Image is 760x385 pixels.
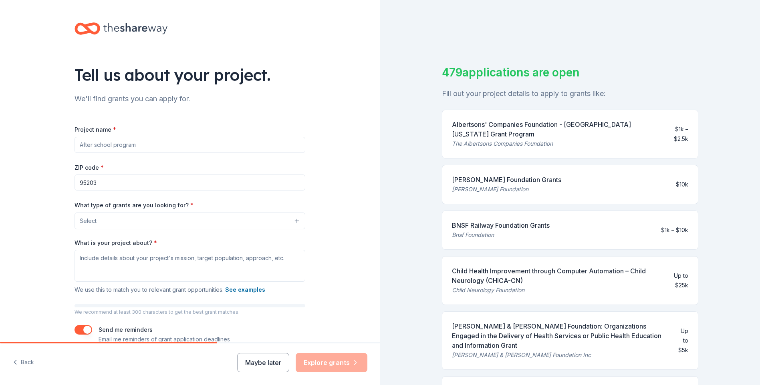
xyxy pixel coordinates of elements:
label: ZIP code [75,164,104,172]
p: Email me reminders of grant application deadlines [99,335,230,344]
div: Child Health Improvement through Computer Automation – Child Neurology (CHICA-CN) [452,266,659,285]
button: See examples [225,285,265,295]
span: Select [80,216,97,226]
div: The Albertsons Companies Foundation [452,139,659,148]
button: Maybe later [237,353,289,372]
div: Fill out your project details to apply to grants like: [442,87,698,100]
label: Project name [75,126,116,134]
div: [PERSON_NAME] & [PERSON_NAME] Foundation Inc [452,350,670,360]
div: $1k – $2.5k [665,124,688,144]
label: What is your project about? [75,239,157,247]
div: 479 applications are open [442,64,698,81]
div: Albertsons' Companies Foundation - [GEOGRAPHIC_DATA][US_STATE] Grant Program [452,120,659,139]
div: Child Neurology Foundation [452,285,659,295]
div: BNSF Railway Foundation Grants [452,221,550,230]
label: Send me reminders [99,326,153,333]
div: [PERSON_NAME] Foundation Grants [452,175,561,184]
div: $10k [676,180,688,189]
button: Back [13,354,34,371]
input: 12345 (U.S. only) [75,174,305,190]
div: Up to $5k [676,326,688,355]
div: We'll find grants you can apply for. [75,92,305,105]
label: What type of grants are you looking for? [75,201,194,209]
div: $1k – $10k [661,225,688,235]
input: After school program [75,137,305,153]
p: We recommend at least 300 characters to get the best grant matches. [75,309,305,315]
span: We use this to match you to relevant grant opportunities. [75,286,265,293]
button: Select [75,213,305,229]
div: [PERSON_NAME] Foundation [452,184,561,194]
div: Up to $25k [665,271,688,290]
div: Tell us about your project. [75,64,305,86]
div: Bnsf Foundation [452,230,550,240]
div: [PERSON_NAME] & [PERSON_NAME] Foundation: Organizations Engaged in the Delivery of Health Service... [452,321,670,350]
